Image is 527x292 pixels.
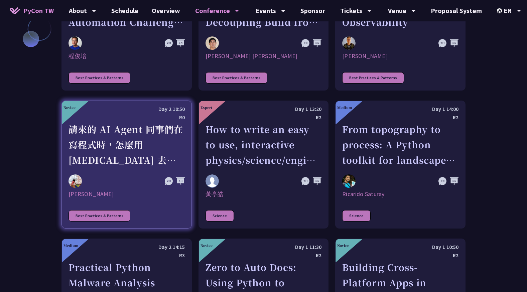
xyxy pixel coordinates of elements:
div: 請來的 AI Agent 同事們在寫程式時，怎麼用 [MEDICAL_DATA] 去除各種幻想與盲點 [69,122,185,168]
img: Ricarido Saturay [342,174,356,188]
div: [PERSON_NAME] [342,52,458,60]
img: 程俊培 [69,36,82,50]
div: [PERSON_NAME] [69,190,185,198]
div: Science [206,210,234,222]
div: Best Practices & Patterns [342,72,404,84]
div: R3 [69,251,185,260]
div: R0 [69,113,185,122]
div: Novice [337,243,349,248]
div: Best Practices & Patterns [69,210,130,222]
div: Novice [201,243,213,248]
div: Day 1 10:50 [342,243,458,251]
div: Expert [201,105,212,110]
div: Day 1 14:00 [342,105,458,113]
div: Medium [337,105,352,110]
div: [PERSON_NAME] [PERSON_NAME] [206,52,322,60]
img: Shuhsi Lin [342,36,356,50]
img: Keith Yang [69,174,82,188]
div: R2 [206,251,322,260]
div: R2 [342,251,458,260]
div: Day 1 13:20 [206,105,322,113]
div: Ricarido Saturay [342,190,458,198]
div: 程俊培 [69,52,185,60]
span: PyCon TW [23,6,54,16]
div: R2 [342,113,458,122]
img: Home icon of PyCon TW 2025 [10,7,20,14]
div: Science [342,210,371,222]
a: Novice Day 2 10:50 R0 請來的 AI Agent 同事們在寫程式時，怎麼用 [MEDICAL_DATA] 去除各種幻想與盲點 Keith Yang [PERSON_NAME]... [61,101,192,229]
div: Day 1 11:30 [206,243,322,251]
div: Best Practices & Patterns [69,72,130,84]
img: 黃亭皓 [206,174,219,188]
div: R2 [206,113,322,122]
img: Locale Icon [497,8,504,13]
div: How to write an easy to use, interactive physics/science/engineering simulator leveraging ctypes,... [206,122,322,168]
a: PyCon TW [3,2,60,19]
div: Best Practices & Patterns [206,72,267,84]
a: Expert Day 1 13:20 R2 How to write an easy to use, interactive physics/science/engineering simula... [199,101,329,229]
img: Justin Lee [206,36,219,50]
div: Novice [63,105,76,110]
div: Day 2 10:50 [69,105,185,113]
div: Day 2 14:15 [69,243,185,251]
div: Medium [63,243,78,248]
div: From topography to process: A Python toolkit for landscape evolution analysis [342,122,458,168]
a: Medium Day 1 14:00 R2 From topography to process: A Python toolkit for landscape evolution analys... [335,101,466,229]
div: 黃亭皓 [206,190,322,198]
